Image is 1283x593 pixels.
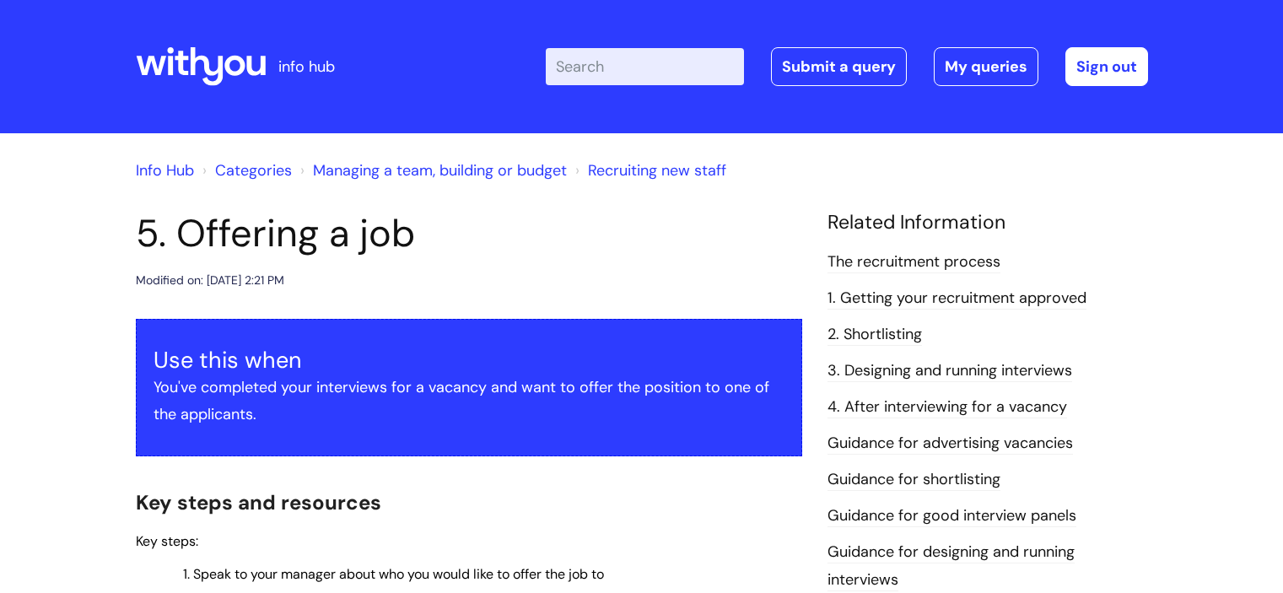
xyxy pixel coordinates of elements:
[136,160,194,181] a: Info Hub
[827,505,1076,527] a: Guidance for good interview panels
[571,157,726,184] li: Recruiting new staff
[827,433,1073,455] a: Guidance for advertising vacancies
[827,288,1086,310] a: 1. Getting your recruitment approved
[588,160,726,181] a: Recruiting new staff
[827,396,1067,418] a: 4. After interviewing for a vacancy
[198,157,292,184] li: Solution home
[136,270,284,291] div: Modified on: [DATE] 2:21 PM
[193,565,604,583] span: Speak to your manager about who you would like to offer the job to
[136,211,802,256] h1: 5. Offering a job
[827,251,1000,273] a: The recruitment process
[546,48,744,85] input: Search
[136,532,198,550] span: Key steps:
[296,157,567,184] li: Managing a team, building or budget
[827,360,1072,382] a: 3. Designing and running interviews
[278,53,335,80] p: info hub
[827,211,1148,235] h4: Related Information
[313,160,567,181] a: Managing a team, building or budget
[827,324,922,346] a: 2. Shortlisting
[827,542,1075,590] a: Guidance for designing and running interviews
[546,47,1148,86] div: | -
[771,47,907,86] a: Submit a query
[154,347,784,374] h3: Use this when
[136,489,381,515] span: Key steps and resources
[934,47,1038,86] a: My queries
[1065,47,1148,86] a: Sign out
[215,160,292,181] a: Categories
[154,374,784,429] p: You've completed your interviews for a vacancy and want to offer the position to one of the appli...
[827,469,1000,491] a: Guidance for shortlisting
